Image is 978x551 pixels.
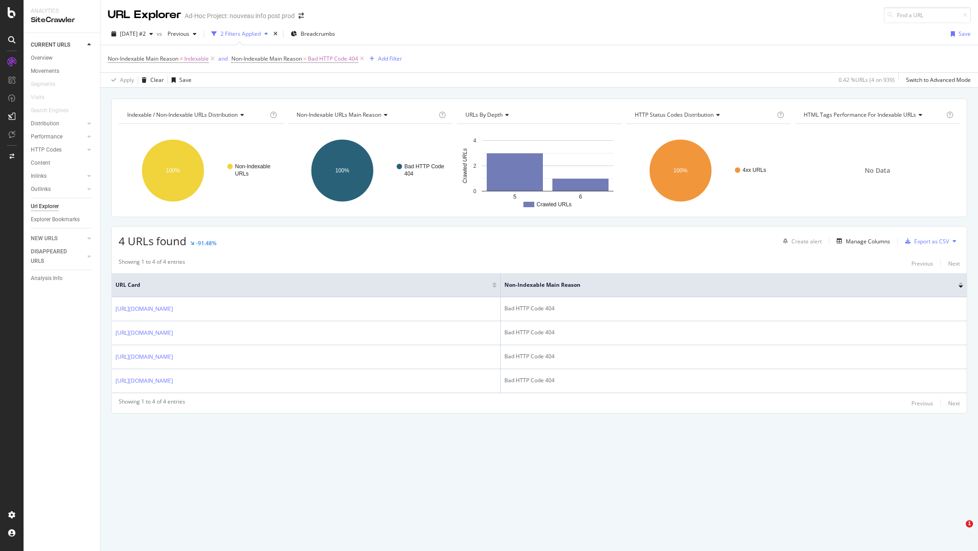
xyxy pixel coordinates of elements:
[31,274,62,283] div: Analysis Info
[297,111,381,119] span: Non-Indexable URLs Main Reason
[474,138,477,144] text: 4
[31,185,85,194] a: Outlinks
[404,163,444,170] text: Bad HTTP Code
[157,30,164,38] span: vs
[108,55,178,62] span: Non-Indexable Main Reason
[31,80,64,89] a: Segments
[221,30,261,38] div: 2 Filters Applied
[119,233,187,248] span: 4 URLs found
[184,52,209,65] span: Indexable
[31,119,85,128] a: Distribution
[537,201,571,208] text: Crawled URLs
[31,202,59,211] div: Url Explorer
[108,27,157,41] button: [DATE] #2
[108,73,134,87] button: Apply
[235,163,270,170] text: Non-Indexable
[168,73,192,87] button: Save
[31,53,94,63] a: Overview
[31,158,94,168] a: Content
[948,260,960,267] div: Next
[465,111,503,119] span: URLs by Depth
[791,237,822,245] div: Create alert
[906,76,971,84] div: Switch to Advanced Mode
[272,29,279,38] div: times
[120,76,134,84] div: Apply
[31,234,85,243] a: NEW URLS
[31,93,53,102] a: Visits
[947,27,971,41] button: Save
[966,520,973,527] span: 1
[865,166,890,175] span: No Data
[404,171,413,177] text: 404
[31,234,58,243] div: NEW URLS
[884,7,971,23] input: Find a URL
[287,27,339,41] button: Breadcrumbs
[474,188,477,195] text: 0
[504,281,945,289] span: Non-Indexable Main Reason
[464,108,614,122] h4: URLs by Depth
[673,167,687,174] text: 100%
[164,30,189,38] span: Previous
[31,53,53,63] div: Overview
[298,13,304,19] div: arrow-right-arrow-left
[804,111,916,119] span: HTML Tags Performance for Indexable URLs
[31,145,62,155] div: HTTP Codes
[31,247,77,266] div: DISAPPEARED URLS
[31,40,85,50] a: CURRENT URLS
[166,167,180,174] text: 100%
[474,163,477,169] text: 2
[31,171,85,181] a: Inlinks
[504,376,963,385] div: Bad HTTP Code 404
[513,194,517,200] text: 5
[31,66,94,76] a: Movements
[959,30,971,38] div: Save
[31,185,51,194] div: Outlinks
[31,93,44,102] div: Visits
[948,258,960,269] button: Next
[127,111,238,119] span: Indexable / Non-Indexable URLs distribution
[218,54,228,63] button: and
[218,55,228,62] div: and
[125,108,268,122] h4: Indexable / Non-Indexable URLs Distribution
[231,55,302,62] span: Non-Indexable Main Reason
[947,520,969,542] iframe: Intercom live chat
[948,398,960,408] button: Next
[179,76,192,84] div: Save
[288,131,453,210] svg: A chart.
[31,106,77,115] a: Search Engines
[626,131,791,210] svg: A chart.
[31,80,55,89] div: Segments
[31,132,85,142] a: Performance
[743,167,766,173] text: 4xx URLs
[119,398,185,408] div: Showing 1 to 4 of 4 entries
[115,328,173,337] a: [URL][DOMAIN_NAME]
[119,258,185,269] div: Showing 1 to 4 of 4 entries
[185,11,295,20] div: Ad-Hoc Project: nouveau info post prod
[196,239,216,247] div: -91.48%
[31,145,85,155] a: HTTP Codes
[31,274,94,283] a: Analysis Info
[115,352,173,361] a: [URL][DOMAIN_NAME]
[633,108,776,122] h4: HTTP Status Codes Distribution
[911,399,933,407] div: Previous
[902,73,971,87] button: Switch to Advanced Mode
[911,260,933,267] div: Previous
[208,27,272,41] button: 2 Filters Applied
[180,55,183,62] span: ≠
[119,131,283,210] svg: A chart.
[31,7,93,15] div: Analytics
[457,131,622,210] svg: A chart.
[31,215,80,224] div: Explorer Bookmarks
[31,119,59,128] div: Distribution
[779,234,822,248] button: Create alert
[948,399,960,407] div: Next
[295,108,437,122] h4: Non-Indexable URLs Main Reason
[115,281,490,289] span: URL Card
[846,237,890,245] div: Manage Columns
[31,132,62,142] div: Performance
[138,73,164,87] button: Clear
